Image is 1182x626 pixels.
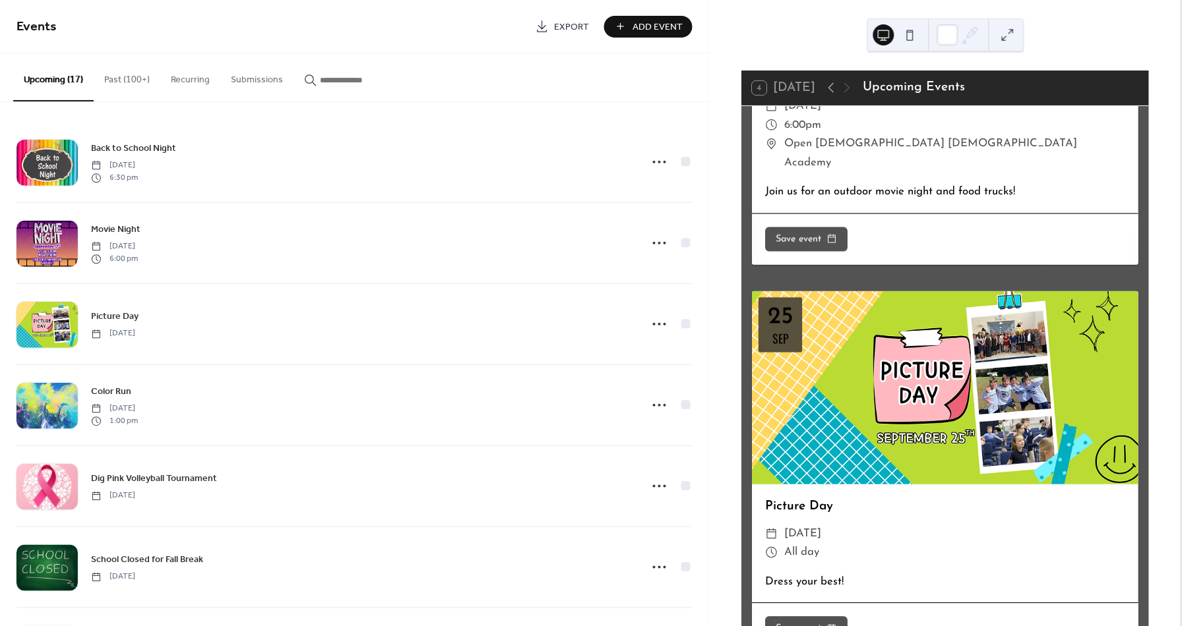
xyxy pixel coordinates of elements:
[220,53,294,100] button: Submissions
[766,227,848,252] button: Save event
[768,306,794,329] div: 25
[785,543,820,562] span: All day
[91,415,138,427] span: 1:00 pm
[526,16,599,38] a: Export
[753,573,1139,590] div: Dress your best!
[91,241,138,253] span: [DATE]
[766,525,778,544] div: ​
[91,472,217,486] span: Dig Pink Volleyball Tournament
[91,160,138,172] span: [DATE]
[753,498,1139,517] div: Picture Day
[91,552,203,567] a: School Closed for Fall Break
[766,116,778,135] div: ​
[785,134,1126,172] span: Open [DEMOGRAPHIC_DATA] [DEMOGRAPHIC_DATA] Academy
[91,384,131,399] a: Color Run
[13,53,94,101] button: Upcoming (17)
[16,14,57,40] span: Events
[604,16,693,38] button: Add Event
[91,490,135,502] span: [DATE]
[91,471,217,486] a: Dig Pink Volleyball Tournament
[91,571,135,583] span: [DATE]
[91,172,138,184] span: 6:30 pm
[91,141,176,156] a: Back to School Night
[160,53,220,100] button: Recurring
[91,385,131,399] span: Color Run
[91,309,139,324] a: Picture Day
[766,97,778,116] div: ​
[554,20,589,34] span: Export
[773,333,790,345] div: Sep
[91,328,135,340] span: [DATE]
[766,134,778,154] div: ​
[785,97,822,116] span: [DATE]
[91,222,140,237] a: Movie Night
[766,543,778,562] div: ​
[753,183,1139,200] div: Join us for an outdoor movie night and food trucks!
[785,116,822,135] span: 6:00pm
[94,53,160,100] button: Past (100+)
[785,525,822,544] span: [DATE]
[91,253,138,265] span: 6:00 pm
[91,142,176,156] span: Back to School Night
[863,78,966,98] div: Upcoming Events
[91,223,140,237] span: Movie Night
[91,554,203,567] span: School Closed for Fall Break
[91,310,139,324] span: Picture Day
[633,20,683,34] span: Add Event
[91,403,138,415] span: [DATE]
